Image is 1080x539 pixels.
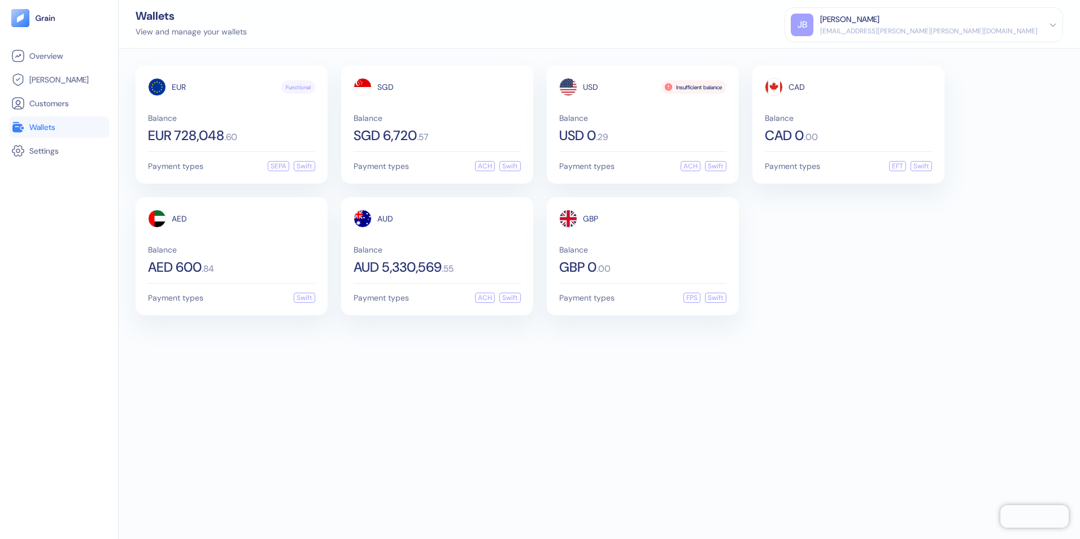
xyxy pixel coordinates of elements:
span: . 55 [442,264,454,273]
span: . 29 [596,133,608,142]
span: AUD 5,330,569 [354,260,442,274]
span: Payment types [559,294,615,302]
div: SEPA [268,161,289,171]
span: . 60 [224,133,237,142]
a: Overview [11,49,107,63]
span: AED [172,215,187,223]
span: Overview [29,50,63,62]
div: Swift [294,293,315,303]
span: CAD 0 [765,129,804,142]
span: Balance [148,246,315,254]
span: . 57 [417,133,428,142]
a: Customers [11,97,107,110]
span: SGD 6,720 [354,129,417,142]
div: JB [791,14,813,36]
span: Balance [148,114,315,122]
div: Wallets [136,10,247,21]
a: Wallets [11,120,107,134]
span: Payment types [559,162,615,170]
div: [EMAIL_ADDRESS][PERSON_NAME][PERSON_NAME][DOMAIN_NAME] [820,26,1038,36]
span: Customers [29,98,69,109]
img: logo [35,14,56,22]
div: Swift [499,293,521,303]
span: . 00 [596,264,611,273]
div: [PERSON_NAME] [820,14,879,25]
span: Payment types [765,162,820,170]
div: Swift [705,161,726,171]
div: Swift [705,293,726,303]
span: . 84 [202,264,214,273]
span: Payment types [354,294,409,302]
span: AED 600 [148,260,202,274]
div: FPS [683,293,700,303]
span: AUD [377,215,393,223]
div: ACH [681,161,700,171]
span: EUR [172,83,186,91]
span: [PERSON_NAME] [29,74,89,85]
span: Wallets [29,121,55,133]
span: USD [583,83,598,91]
iframe: Chatra live chat [1000,505,1069,528]
span: EUR 728,048 [148,129,224,142]
div: Insufficient balance [661,80,726,94]
div: EFT [889,161,906,171]
div: Swift [294,161,315,171]
div: ACH [475,293,495,303]
span: Balance [559,246,726,254]
span: Settings [29,145,59,157]
img: logo-tablet-V2.svg [11,9,29,27]
span: GBP [583,215,598,223]
span: GBP 0 [559,260,596,274]
span: Balance [559,114,726,122]
span: USD 0 [559,129,596,142]
span: Balance [765,114,932,122]
div: ACH [475,161,495,171]
div: View and manage your wallets [136,26,247,38]
span: . 00 [804,133,818,142]
span: Payment types [354,162,409,170]
span: CAD [789,83,805,91]
span: Functional [286,83,311,92]
span: Payment types [148,294,203,302]
span: Balance [354,246,521,254]
div: Swift [499,161,521,171]
div: Swift [911,161,932,171]
a: [PERSON_NAME] [11,73,107,86]
a: Settings [11,144,107,158]
span: Payment types [148,162,203,170]
span: SGD [377,83,394,91]
span: Balance [354,114,521,122]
